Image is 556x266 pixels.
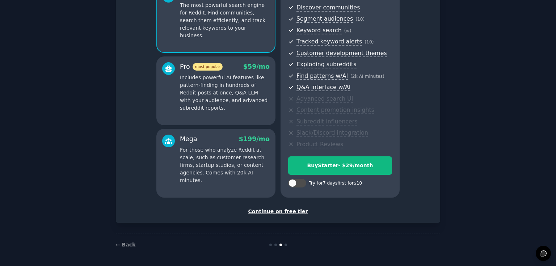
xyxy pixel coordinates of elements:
[296,27,342,34] span: Keyword search
[355,17,365,22] span: ( 10 )
[296,50,387,57] span: Customer development themes
[296,106,374,114] span: Content promotion insights
[288,162,392,169] div: Buy Starter - $ 29 /month
[296,15,353,23] span: Segment audiences
[123,208,433,215] div: Continue on free tier
[180,1,270,39] p: The most powerful search engine for Reddit. Find communities, search them efficiently, and track ...
[180,74,270,112] p: Includes powerful AI features like pattern-finding in hundreds of Reddit posts at once, Q&A LLM w...
[296,72,348,80] span: Find patterns w/AI
[296,38,362,46] span: Tracked keyword alerts
[296,84,350,91] span: Q&A interface w/AI
[344,28,351,33] span: ( ∞ )
[309,180,362,187] div: Try for 7 days first for $10
[365,39,374,45] span: ( 10 )
[296,129,368,137] span: Slack/Discord integration
[180,135,197,144] div: Mega
[296,4,360,12] span: Discover communities
[296,141,343,148] span: Product Reviews
[180,62,223,71] div: Pro
[116,242,135,248] a: ← Back
[350,74,384,79] span: ( 2k AI minutes )
[239,135,270,143] span: $ 199 /mo
[193,63,223,71] span: most popular
[243,63,270,70] span: $ 59 /mo
[180,146,270,184] p: For those who analyze Reddit at scale, such as customer research firms, startup studios, or conte...
[296,118,357,126] span: Subreddit influencers
[288,156,392,175] button: BuyStarter- $29/month
[296,95,353,103] span: Advanced search UI
[296,61,356,68] span: Exploding subreddits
